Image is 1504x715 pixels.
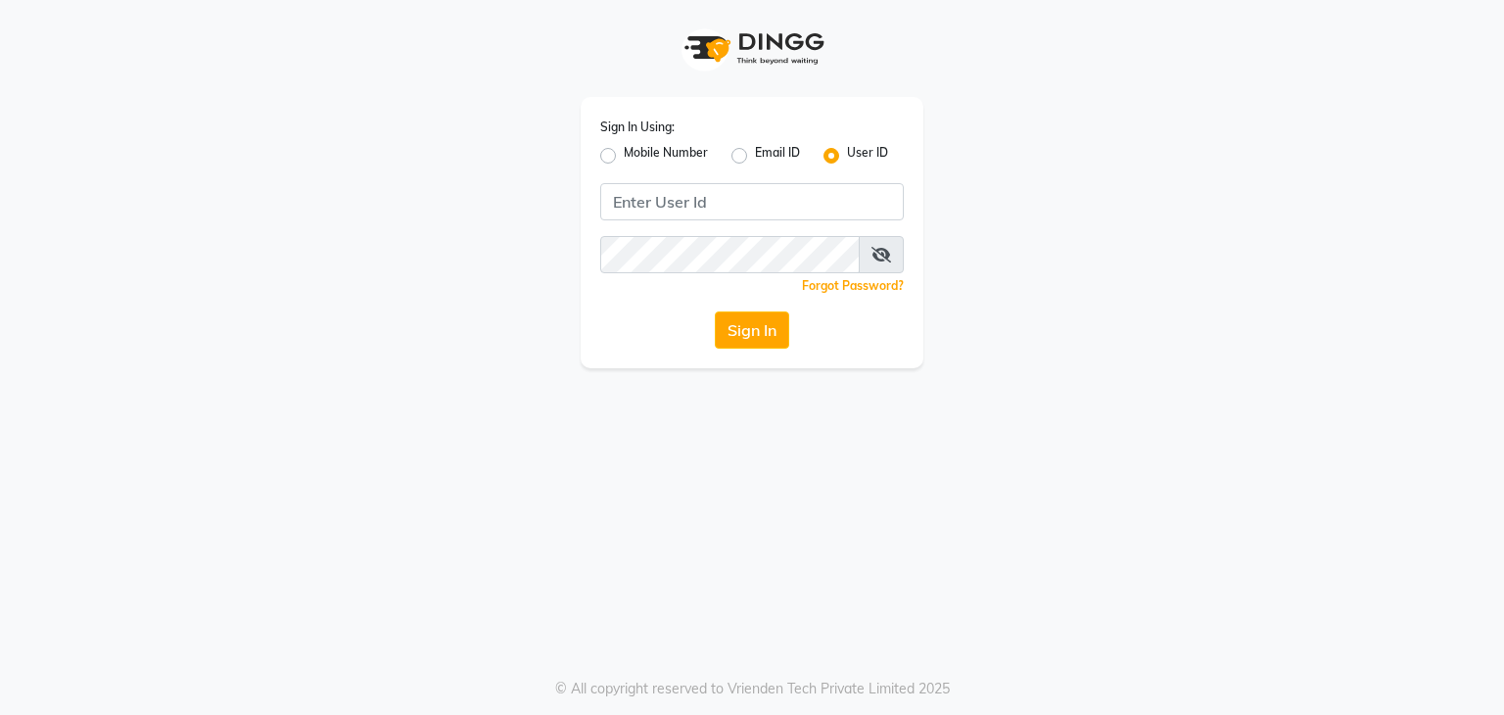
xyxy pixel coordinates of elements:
[847,144,888,167] label: User ID
[600,183,904,220] input: Username
[802,278,904,293] a: Forgot Password?
[715,311,789,349] button: Sign In
[600,236,860,273] input: Username
[755,144,800,167] label: Email ID
[624,144,708,167] label: Mobile Number
[674,20,830,77] img: logo1.svg
[600,119,675,136] label: Sign In Using:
